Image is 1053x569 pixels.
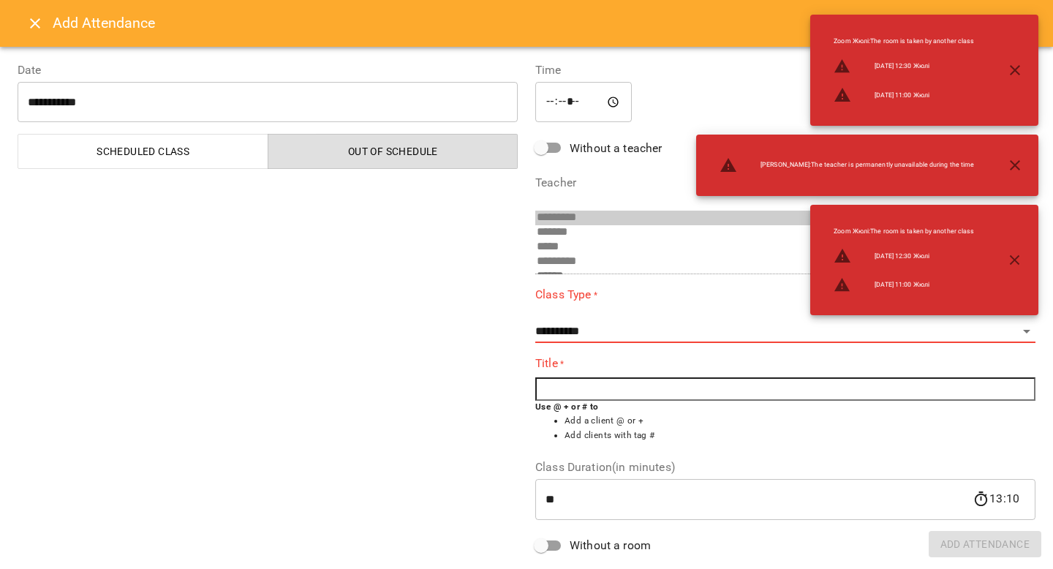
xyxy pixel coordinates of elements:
[535,286,1035,303] label: Class Type
[535,64,1035,76] label: Time
[53,12,1035,34] h6: Add Attendance
[708,151,986,180] li: [PERSON_NAME] : The teacher is permanently unavailable during the time
[822,221,986,242] li: Zoom Жюлі : The room is taken by another class
[18,64,518,76] label: Date
[18,6,53,41] button: Close
[18,134,268,169] button: Scheduled class
[822,271,986,300] li: [DATE] 11:00 Жюлі
[822,80,986,110] li: [DATE] 11:00 Жюлі
[535,355,1035,372] label: Title
[535,402,599,412] b: Use @ + or # to
[822,52,986,81] li: [DATE] 12:30 Жюлі
[565,429,1035,443] li: Add clients with tag #
[822,241,986,271] li: [DATE] 12:30 Жюлі
[822,31,986,52] li: Zoom Жюлі : The room is taken by another class
[268,134,518,169] button: Out of Schedule
[277,143,510,160] span: Out of Schedule
[565,414,1035,429] li: Add a client @ or +
[535,461,1035,473] label: Class Duration(in minutes)
[535,177,1035,189] label: Teacher
[570,537,651,554] span: Without a room
[27,143,260,160] span: Scheduled class
[570,140,663,157] span: Without a teacher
